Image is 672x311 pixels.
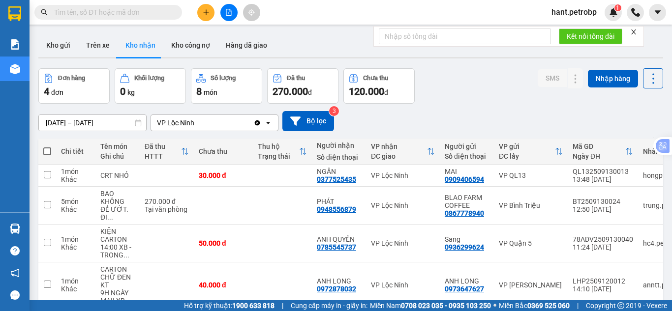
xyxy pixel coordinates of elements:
div: 0909406594 [445,175,484,183]
span: Cung cấp máy in - giấy in: [291,300,367,311]
div: NGÂN [317,168,361,175]
span: aim [248,9,255,16]
th: Toggle SortBy [366,139,440,165]
div: Chi tiết [61,147,91,155]
img: logo-vxr [8,6,21,21]
strong: 0369 525 060 [527,302,570,310]
img: warehouse-icon [10,224,20,234]
button: caret-down [649,4,666,21]
div: Số lượng [211,75,236,82]
div: 40.000 đ [199,281,248,289]
span: ... [128,297,134,305]
span: message [10,290,20,300]
div: 14:00 XB - TRONG TỐI NHẬN HÀNG [100,243,135,259]
div: Mã GD [573,142,625,150]
span: đơn [51,88,63,96]
div: VP gửi [499,142,555,150]
span: ⚪️ [493,304,496,308]
span: close [630,28,637,35]
div: Đã thu [287,75,305,82]
div: VP nhận [371,142,427,150]
div: Tên món [100,142,135,150]
span: 4 [44,85,49,97]
div: 5 món [61,198,91,205]
svg: Clear value [253,119,261,127]
div: ĐC giao [371,152,427,160]
sup: 3 [329,106,339,116]
div: 270.000 đ [145,198,189,205]
div: 12:50 [DATE] [573,205,633,213]
strong: 0708 023 035 - 0935 103 250 [401,302,491,310]
span: hant.petrobp [544,6,605,18]
span: plus [203,9,210,16]
span: copyright [617,302,624,309]
img: icon-new-feature [609,8,618,17]
span: Miền Nam [370,300,491,311]
div: 13:48 [DATE] [573,175,633,183]
button: Đã thu270.000đ [267,68,338,104]
div: ANH QUYỀN [317,235,361,243]
input: Nhập số tổng đài [379,28,551,44]
span: đ [384,88,388,96]
span: | [577,300,579,311]
div: 1 món [61,277,91,285]
div: ANH LONG [445,277,489,285]
span: search [41,9,48,16]
button: plus [197,4,214,21]
div: Ngày ĐH [573,152,625,160]
button: Chưa thu120.000đ [343,68,415,104]
div: Đã thu [145,142,181,150]
div: BLAO FARM COFFEE [445,194,489,209]
div: Ghi chú [100,152,135,160]
span: caret-down [653,8,662,17]
span: question-circle [10,246,20,255]
div: 0973647627 [445,285,484,293]
button: Kết nối tổng đài [559,28,622,44]
span: kg [127,88,135,96]
div: 9H NGÀY MAII XB - MAI ĐI MAI NHẬN- KH TỰ ĐÓNG GÓI - GIAO ĐÚNG HIỆN TRẠNG - NHẸ TAY [100,289,135,305]
span: 270.000 [273,85,308,97]
div: BT2509130024 [573,198,633,205]
span: 8 [196,85,202,97]
div: Khác [61,243,91,251]
div: Thu hộ [258,142,299,150]
div: CRT NHỎ [100,171,135,179]
div: Khối lượng [134,75,164,82]
span: 1 [616,4,619,11]
button: Kho gửi [38,33,78,57]
div: VP [PERSON_NAME] [499,281,563,289]
div: 0948556879 [317,205,356,213]
div: 0936299624 [445,243,484,251]
div: Số điện thoại [445,152,489,160]
div: 14:10 [DATE] [573,285,633,293]
div: BAO [100,190,135,198]
img: solution-icon [10,39,20,50]
button: Kho nhận [118,33,163,57]
div: MAI [445,168,489,175]
div: VP Lộc Ninh [371,171,435,179]
div: Sang [445,235,489,243]
div: QL132509130013 [573,168,633,175]
button: file-add [220,4,238,21]
span: ... [107,213,113,221]
div: VP QL13 [499,171,563,179]
div: Khác [61,175,91,183]
div: VP Lộc Ninh [371,201,435,209]
div: Đơn hàng [58,75,85,82]
div: LHP2509120012 [573,277,633,285]
div: 30.000 đ [199,171,248,179]
div: Chưa thu [199,147,248,155]
span: Kết nối tổng đài [567,31,614,42]
button: Nhập hàng [588,70,638,87]
span: ... [123,251,129,259]
button: Số lượng8món [191,68,262,104]
div: VP Lộc Ninh [371,281,435,289]
div: 0785545737 [317,243,356,251]
span: file-add [225,9,232,16]
div: VP Quận 5 [499,239,563,247]
input: Select a date range. [39,115,146,131]
div: KHÔNG ĐỂ ƯỚT. ĐI TRONG NGÀY [100,198,135,221]
span: Hỗ trợ kỹ thuật: [184,300,275,311]
div: CARTON CHỮ ĐEN KT [100,265,135,289]
button: aim [243,4,260,21]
